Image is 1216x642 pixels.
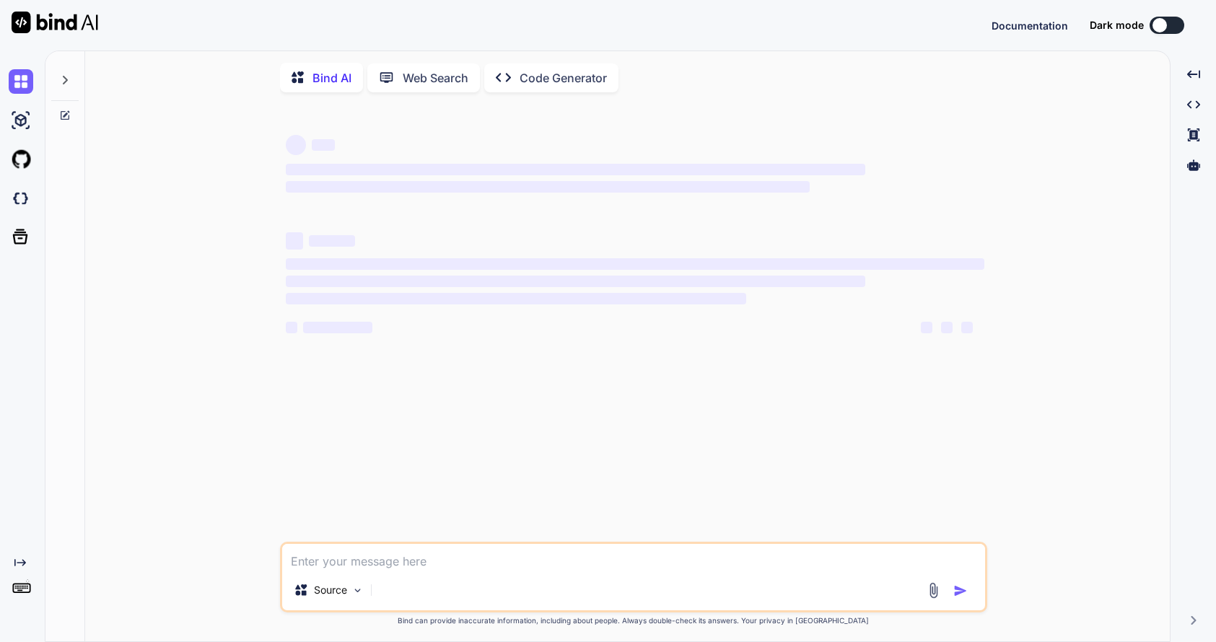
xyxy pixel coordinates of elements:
[286,181,810,193] span: ‌
[921,322,932,333] span: ‌
[1090,18,1144,32] span: Dark mode
[9,108,33,133] img: ai-studio
[9,69,33,94] img: chat
[953,584,968,598] img: icon
[941,322,953,333] span: ‌
[351,584,364,597] img: Pick Models
[314,583,347,597] p: Source
[12,12,98,33] img: Bind AI
[286,135,306,155] span: ‌
[992,19,1068,32] span: Documentation
[303,322,372,333] span: ‌
[286,258,984,270] span: ‌
[992,18,1068,33] button: Documentation
[925,582,942,599] img: attachment
[312,69,351,87] p: Bind AI
[286,276,865,287] span: ‌
[286,164,865,175] span: ‌
[312,139,335,151] span: ‌
[286,232,303,250] span: ‌
[403,69,468,87] p: Web Search
[280,615,987,626] p: Bind can provide inaccurate information, including about people. Always double-check its answers....
[309,235,355,247] span: ‌
[9,186,33,211] img: darkCloudIdeIcon
[286,322,297,333] span: ‌
[286,293,747,304] span: ‌
[520,69,607,87] p: Code Generator
[961,322,973,333] span: ‌
[9,147,33,172] img: githubLight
